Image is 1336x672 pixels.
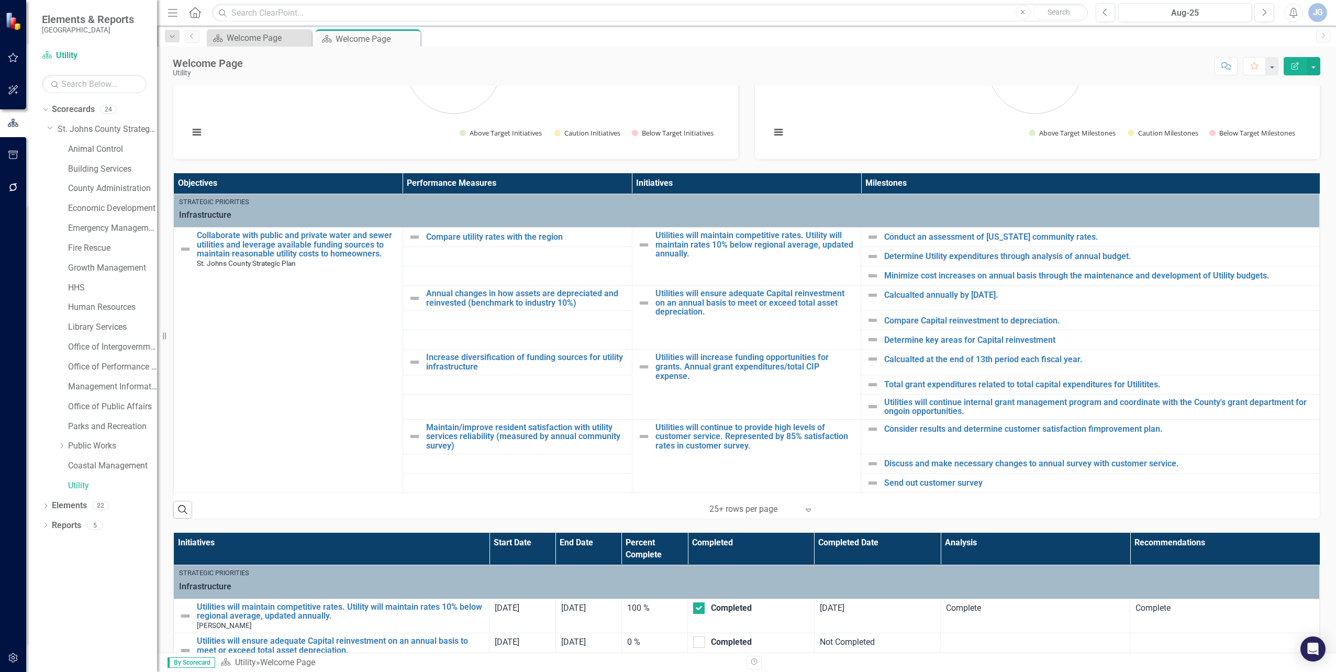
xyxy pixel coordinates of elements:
span: [DATE] [561,603,586,613]
td: Double-Click to Edit [621,633,687,668]
td: Double-Click to Edit Right Click for Context Menu [861,311,1320,330]
a: County Administration [68,183,157,195]
div: 24 [100,105,117,114]
img: Not Defined [408,430,421,443]
span: Infrastructure [179,581,1314,593]
a: Parks and Recreation [68,421,157,433]
div: 0 % [627,636,682,648]
img: Not Defined [408,356,421,368]
img: Not Defined [866,400,879,413]
td: Double-Click to Edit Right Click for Context Menu [861,394,1320,419]
button: Show Caution Milestones [1128,128,1198,138]
td: Double-Click to Edit Right Click for Context Menu [861,247,1320,266]
td: Double-Click to Edit Right Click for Context Menu [861,228,1320,247]
a: Building Services [68,163,157,175]
a: Maintain/improve resident satisfaction with utility services reliability (measured by annual comm... [426,423,627,451]
a: Compare utility rates with the region [426,232,627,242]
button: Aug-25 [1118,3,1252,22]
span: [DATE] [495,603,519,613]
span: Infrastructure [179,209,1314,221]
div: Not Completed [820,636,936,648]
td: Double-Click to Edit [941,599,1130,633]
td: Double-Click to Edit [688,599,815,633]
button: View chart menu, Chart [771,125,786,140]
td: Double-Click to Edit Right Click for Context Menu [632,350,861,419]
a: Fire Rescue [68,242,157,254]
td: Double-Click to Edit Right Click for Context Menu [861,375,1320,394]
div: Aug-25 [1122,7,1248,19]
a: Human Resources [68,301,157,313]
span: By Scorecard [168,657,215,668]
td: Double-Click to Edit Right Click for Context Menu [861,350,1320,375]
a: Office of Intergovernmental Affairs [68,341,157,353]
input: Search Below... [42,75,147,93]
a: Reports [52,520,81,532]
td: Double-Click to Edit Right Click for Context Menu [861,330,1320,350]
button: Search [1033,5,1085,20]
button: Show Below Target Initiatives [632,128,714,138]
td: Double-Click to Edit [814,633,941,668]
img: Not Defined [638,239,650,251]
span: St. Johns County Strategic Plan [197,259,296,267]
a: Public Works [68,440,157,452]
img: Not Defined [866,289,879,301]
a: Utility [235,657,256,667]
img: Not Defined [866,231,879,243]
small: [GEOGRAPHIC_DATA] [42,26,134,34]
a: Utilities will ensure adequate Capital reinvestment on an annual basis to meet or exceed total as... [197,636,484,655]
img: Not Defined [638,297,650,309]
a: Discuss and make necessary changes to annual survey with customer service. [884,459,1314,468]
button: Show Caution Initiatives [554,128,620,138]
td: Double-Click to Edit [941,633,1130,668]
td: Double-Click to Edit Right Click for Context Menu [403,419,632,454]
div: Welcome Page [336,32,418,46]
a: Utilities will continue internal grant management program and coordinate with the County's grant ... [884,398,1314,416]
td: Double-Click to Edit [1130,599,1320,633]
a: Collaborate with public and private water and sewer utilities and leverage available funding sour... [197,231,397,259]
a: Minimize cost increases on annual basis through the maintenance and development of Utility budgets. [884,271,1314,281]
a: Utility [68,480,157,492]
a: Animal Control [68,143,157,155]
a: Compare Capital reinvestment to depreciation. [884,316,1314,326]
td: Double-Click to Edit Right Click for Context Menu [403,350,632,375]
div: Strategic Priorities [179,568,1314,578]
img: Not Defined [866,457,879,470]
a: Utilities will maintain competitive rates. Utility will maintain rates 10% below regional average... [655,231,856,259]
img: Not Defined [408,292,421,305]
img: Not Defined [179,644,192,657]
img: Not Defined [866,250,879,263]
button: JG [1308,3,1327,22]
a: Utilities will ensure adequate Capital reinvestment on an annual basis to meet or exceed total as... [655,289,856,317]
a: Management Information Systems [68,381,157,393]
div: Welcome Page [260,657,315,667]
a: Determine key areas for Capital reinvestment [884,335,1314,345]
button: View chart menu, Chart [190,125,204,140]
td: Double-Click to Edit [814,599,941,633]
small: [PERSON_NAME] [197,622,252,630]
a: Utility [42,50,147,62]
p: Complete [1135,602,1314,614]
td: Double-Click to Edit Right Click for Context Menu [861,266,1320,286]
td: Double-Click to Edit Right Click for Context Menu [174,599,489,633]
a: Calcualted annually by [DATE]. [884,290,1314,300]
td: Double-Click to Edit Right Click for Context Menu [632,419,861,492]
a: Determine Utility expenditures through analysis of annual budget. [884,252,1314,261]
a: Utilities will maintain competitive rates. Utility will maintain rates 10% below regional average... [197,602,484,621]
span: [DATE] [561,637,586,647]
div: 22 [92,501,109,510]
td: Double-Click to Edit Right Click for Context Menu [861,454,1320,473]
td: Double-Click to Edit Right Click for Context Menu [861,419,1320,454]
a: Consider results and determine customer satisfaction fimprovement plan. [884,424,1314,434]
button: Show Above Target Milestones [1029,128,1116,138]
span: [DATE] [820,603,844,613]
td: Double-Click to Edit Right Click for Context Menu [632,286,861,350]
a: Total grant expenditures related to total capital expenditures for Utilitites. [884,380,1314,389]
td: Double-Click to Edit [555,633,621,668]
td: Double-Click to Edit [688,633,815,668]
input: Search ClearPoint... [212,4,1088,22]
div: Utility [173,69,243,77]
img: Not Defined [638,430,650,443]
a: Office of Public Affairs [68,401,157,413]
span: Elements & Reports [42,13,134,26]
